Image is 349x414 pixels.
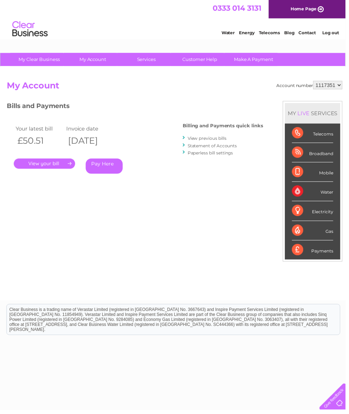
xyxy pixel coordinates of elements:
a: Paperless bill settings [189,152,235,157]
div: Account number [279,82,346,90]
th: [DATE] [65,135,116,149]
td: Your latest bill [14,125,65,135]
div: Clear Business is a trading name of Verastar Limited (registered in [GEOGRAPHIC_DATA] No. 3667643... [7,4,343,35]
a: Blog [287,30,297,36]
a: Energy [241,30,257,36]
a: Customer Help [173,53,231,67]
a: . [14,160,76,170]
div: Mobile [295,164,337,184]
div: Telecoms [295,125,337,144]
img: logo.png [12,19,48,40]
a: Water [224,30,237,36]
td: Invoice date [65,125,116,135]
a: My Account [64,53,123,67]
a: Log out [325,30,342,36]
th: £50.51 [14,135,65,149]
div: Electricity [295,203,337,223]
a: Statement of Accounts [189,144,239,150]
a: Contact [302,30,319,36]
div: Payments [295,243,337,262]
h4: Billing and Payments quick links [184,124,266,130]
a: My Clear Business [10,53,69,67]
div: Water [295,184,337,203]
a: Services [119,53,177,67]
div: MY SERVICES [288,104,344,124]
h2: My Account [7,82,346,95]
a: Pay Here [87,160,124,175]
a: Telecoms [261,30,283,36]
div: LIVE [299,111,314,118]
h3: Bills and Payments [7,102,266,114]
a: Make A Payment [227,53,286,67]
a: 0333 014 3131 [215,4,264,12]
div: Broadband [295,144,337,164]
a: View previous bills [189,137,229,142]
div: Gas [295,223,337,243]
